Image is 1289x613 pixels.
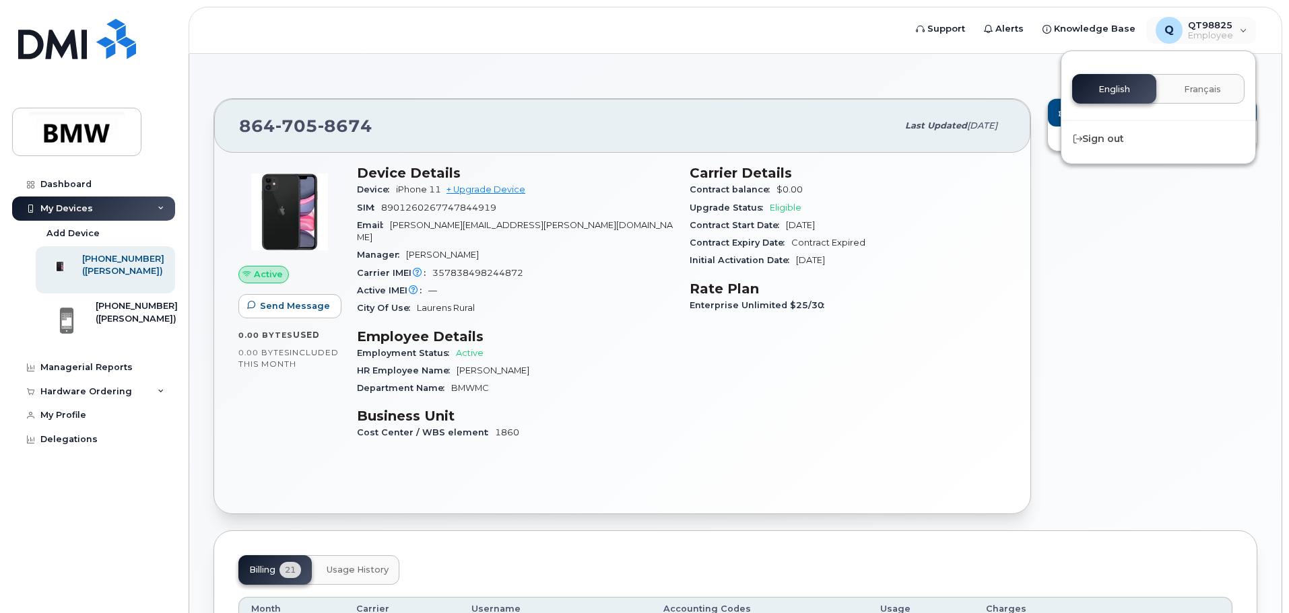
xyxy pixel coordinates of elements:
span: Device [357,184,396,194]
span: iPhone 11 [396,184,441,194]
span: Manager [357,250,406,260]
span: Enterprise Unlimited $25/30 [690,300,831,310]
span: Eligible [770,203,801,213]
iframe: Messenger Launcher [1230,554,1279,603]
span: [PERSON_NAME][EMAIL_ADDRESS][PERSON_NAME][DOMAIN_NAME] [357,220,673,242]
span: 0.00 Bytes [238,348,290,357]
span: Last updated [905,120,967,131]
span: City Of Use [357,303,417,313]
span: Laurens Rural [417,303,475,313]
span: 0.00 Bytes [238,330,293,340]
span: Français [1184,84,1221,95]
span: [DATE] [967,120,997,131]
span: Active [254,268,283,281]
span: Contract Expiry Date [690,238,791,248]
span: [DATE] [786,220,815,230]
span: Add Roaming Package [1059,108,1181,121]
span: BMWMC [451,383,489,393]
span: Cost Center / WBS element [357,427,495,437]
a: Create Helpdesk Submission [1048,127,1257,151]
h3: Carrier Details [690,165,1006,181]
span: Contract Expired [791,238,865,248]
span: [PERSON_NAME] [457,365,529,375]
button: Send Message [238,294,341,318]
span: Contract Start Date [690,220,786,230]
span: 864 [239,116,372,136]
span: Department Name [357,383,451,393]
span: Active [456,348,484,358]
button: Add Roaming Package [1048,99,1257,127]
span: Employment Status [357,348,456,358]
span: Email [357,220,390,230]
span: Active IMEI [357,285,428,295]
span: HR Employee Name [357,365,457,375]
span: [PERSON_NAME] [406,250,479,260]
span: Contract balance [690,184,776,194]
span: [DATE] [796,255,825,265]
img: iPhone_11.jpg [249,172,330,252]
span: Usage History [327,565,389,575]
span: Upgrade Status [690,203,770,213]
span: $0.00 [776,184,803,194]
span: 8901260267747844919 [381,203,496,213]
h3: Employee Details [357,328,673,345]
span: SIM [357,203,381,213]
span: — [428,285,437,295]
span: Send Message [260,299,330,312]
span: used [293,330,320,340]
h3: Business Unit [357,408,673,424]
a: + Upgrade Device [447,184,525,194]
div: Sign out [1061,127,1255,151]
span: Initial Activation Date [690,255,796,265]
span: Carrier IMEI [357,268,432,278]
span: 357838498244872 [432,268,523,278]
span: 705 [275,116,318,136]
span: 8674 [318,116,372,136]
span: 1860 [495,427,519,437]
h3: Rate Plan [690,281,1006,297]
h3: Device Details [357,165,673,181]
